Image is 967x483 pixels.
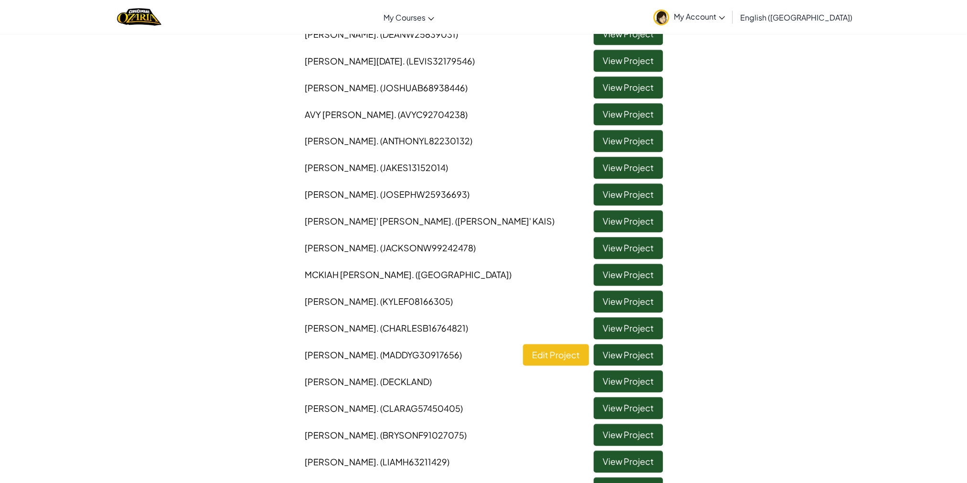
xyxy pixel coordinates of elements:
a: View Project [594,183,663,205]
span: . (JOSHUAB68938446) [376,82,468,93]
a: English ([GEOGRAPHIC_DATA]) [735,4,857,30]
span: [PERSON_NAME] [305,322,468,333]
span: . (JACKSONW99242478) [376,242,476,253]
span: [PERSON_NAME] [305,189,469,200]
span: . (JAKES13152014) [376,162,448,173]
span: MCKIAH [PERSON_NAME] [305,269,511,280]
span: . (ANTHONYL82230132) [376,135,472,146]
span: [PERSON_NAME][DATE] [305,55,475,66]
a: View Project [594,210,663,232]
span: [PERSON_NAME] [305,135,472,146]
span: . (DEANW25839031) [376,29,458,40]
span: [PERSON_NAME] [305,82,468,93]
a: View Project [594,103,663,125]
span: [PERSON_NAME]' [PERSON_NAME] [305,215,554,226]
a: View Project [594,451,663,472]
span: . (CHARLESB16764821) [376,322,468,333]
a: View Project [594,424,663,446]
span: . (KYLEF08166305) [376,296,453,307]
span: [PERSON_NAME] [305,29,458,40]
span: My Courses [383,12,425,22]
span: [PERSON_NAME] [305,349,462,360]
a: View Project [594,344,663,366]
a: View Project [594,370,663,392]
span: . ([PERSON_NAME]' KAIS) [451,215,554,226]
span: English ([GEOGRAPHIC_DATA]) [740,12,852,22]
a: Ozaria by CodeCombat logo [117,7,161,27]
span: . (LEVIS32179546) [403,55,475,66]
span: [PERSON_NAME] [305,296,453,307]
span: . (BRYSONF91027075) [376,429,467,440]
a: View Project [594,76,663,98]
a: My Account [648,2,730,32]
a: View Project [594,50,663,72]
span: [PERSON_NAME] [305,456,449,467]
span: [PERSON_NAME] [305,376,432,387]
img: avatar [653,10,669,25]
span: . (JOSEPHW25936693) [376,189,469,200]
span: . (MADDYG30917656) [376,349,462,360]
span: [PERSON_NAME] [305,242,476,253]
span: [PERSON_NAME] [305,429,467,440]
span: My Account [674,11,725,21]
a: View Project [594,264,663,286]
a: View Project [594,237,663,259]
span: . (CLARAG57450405) [376,403,463,414]
span: [PERSON_NAME] [305,162,448,173]
a: View Project [594,23,663,45]
span: . (AVYC92704238) [394,109,468,120]
span: . (LIAMH63211429) [376,456,449,467]
a: View Project [594,317,663,339]
a: View Project [594,157,663,179]
a: View Project [594,130,663,152]
a: View Project [594,397,663,419]
span: . ([GEOGRAPHIC_DATA]) [412,269,511,280]
img: Home [117,7,161,27]
span: . (DECKLAND) [376,376,432,387]
a: My Courses [379,4,439,30]
span: [PERSON_NAME] [305,403,463,414]
a: Edit Project [523,344,589,366]
a: View Project [594,290,663,312]
span: AVY [PERSON_NAME] [305,109,468,120]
